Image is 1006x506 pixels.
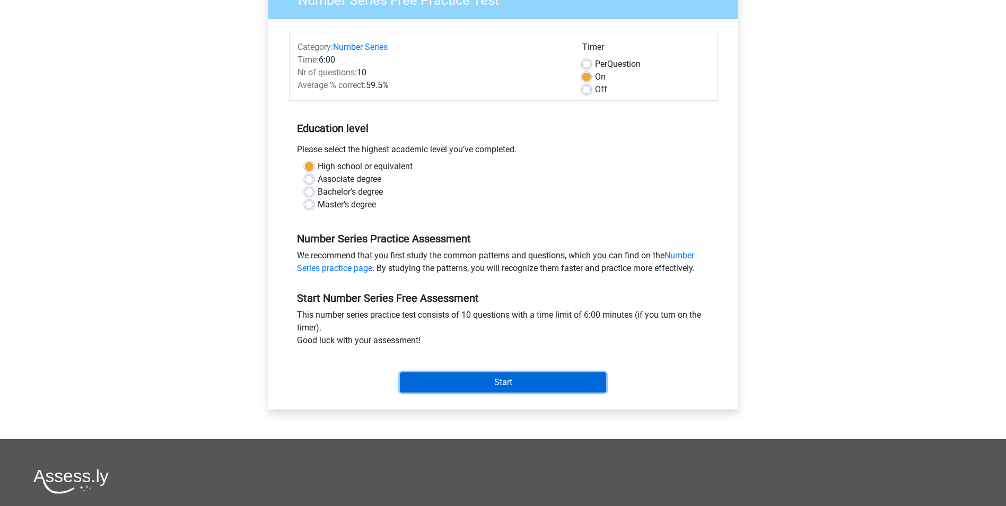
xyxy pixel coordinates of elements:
[595,83,607,96] label: Off
[595,71,606,83] label: On
[298,67,357,77] span: Nr of questions:
[289,309,718,351] div: This number series practice test consists of 10 questions with a time limit of 6:00 minutes (if y...
[290,66,574,79] div: 10
[582,41,709,58] div: Timer
[400,372,606,392] input: Start
[297,292,710,304] h5: Start Number Series Free Assessment
[289,143,718,160] div: Please select the highest academic level you’ve completed.
[318,160,413,173] label: High school or equivalent
[298,80,366,90] span: Average % correct:
[333,42,388,52] a: Number Series
[297,118,710,139] h5: Education level
[595,58,641,71] label: Question
[297,250,694,273] a: Number Series practice page
[318,186,383,198] label: Bachelor's degree
[33,469,109,494] img: Assessly logo
[289,249,718,279] div: We recommend that you first study the common patterns and questions, which you can find on the . ...
[298,55,319,65] span: Time:
[290,79,574,92] div: 59.5%
[318,198,376,211] label: Master's degree
[290,54,574,66] div: 6:00
[298,42,333,52] span: Category:
[297,232,710,245] h5: Number Series Practice Assessment
[595,59,607,69] span: Per
[318,173,381,186] label: Associate degree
